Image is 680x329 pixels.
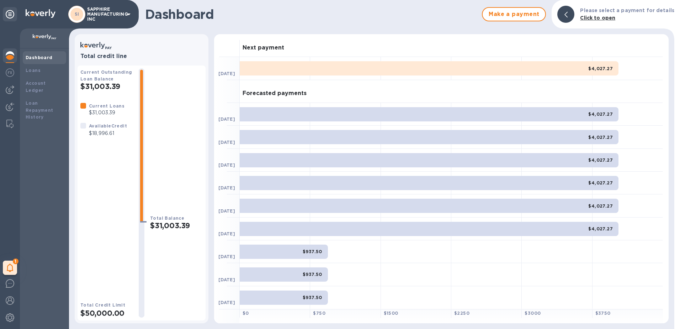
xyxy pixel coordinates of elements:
[89,103,124,109] b: Current Loans
[218,254,235,259] b: [DATE]
[580,7,674,13] b: Please select a payment for details
[588,135,613,140] b: $4,027.27
[26,100,53,120] b: Loan Repayment History
[588,157,613,163] b: $4,027.27
[75,11,79,17] b: SI
[384,310,398,316] b: $ 1500
[218,162,235,168] b: [DATE]
[80,302,125,308] b: Total Credit Limit
[26,9,55,18] img: Logo
[218,71,235,76] b: [DATE]
[150,215,184,221] b: Total Balance
[218,185,235,190] b: [DATE]
[580,15,615,21] b: Click to open
[454,310,469,316] b: $ 2250
[243,310,249,316] b: $ 0
[218,300,235,305] b: [DATE]
[243,90,307,97] h3: Forecasted payments
[218,231,235,236] b: [DATE]
[6,68,14,77] img: Foreign exchange
[595,310,611,316] b: $ 3750
[26,80,46,93] b: Account Ledger
[80,82,133,91] h2: $31,003.39
[482,7,546,21] button: Make a payment
[89,130,127,137] p: $18,996.61
[218,208,235,214] b: [DATE]
[303,295,322,300] b: $937.50
[150,221,203,230] h2: $31,003.39
[588,226,613,231] b: $4,027.27
[3,7,17,21] div: Unpin categories
[26,68,41,73] b: Loans
[80,69,132,82] b: Current Outstanding Loan Balance
[218,116,235,122] b: [DATE]
[145,7,478,22] h1: Dashboard
[243,45,284,51] h3: Next payment
[89,123,127,129] b: Available Credit
[588,203,613,209] b: $4,027.27
[588,111,613,117] b: $4,027.27
[80,309,133,318] h2: $50,000.00
[588,66,613,71] b: $4,027.27
[588,180,613,186] b: $4,027.27
[87,7,123,22] p: SAPPHIRE MANUFACTURING INC
[218,140,235,145] b: [DATE]
[13,258,18,264] span: 1
[80,53,203,60] h3: Total credit line
[488,10,540,19] span: Make a payment
[525,310,541,316] b: $ 3000
[303,272,322,277] b: $937.50
[303,249,322,254] b: $937.50
[89,109,124,116] p: $31,003.39
[218,277,235,282] b: [DATE]
[313,310,325,316] b: $ 750
[26,55,53,60] b: Dashboard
